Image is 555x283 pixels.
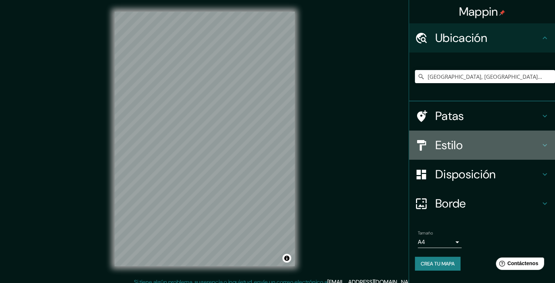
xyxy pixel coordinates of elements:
[115,12,295,266] canvas: Mapa
[418,238,425,246] font: A4
[409,131,555,160] div: Estilo
[409,189,555,218] div: Borde
[409,160,555,189] div: Disposición
[435,196,466,211] font: Borde
[435,137,463,153] font: Estilo
[459,4,498,19] font: Mappin
[421,260,455,267] font: Crea tu mapa
[490,255,547,275] iframe: Lanzador de widgets de ayuda
[409,101,555,131] div: Patas
[418,236,462,248] div: A4
[418,230,433,236] font: Tamaño
[435,167,496,182] font: Disposición
[409,23,555,53] div: Ubicación
[282,254,291,263] button: Activar o desactivar atribución
[435,108,464,124] font: Patas
[415,70,555,83] input: Elige tu ciudad o zona
[435,30,487,46] font: Ubicación
[415,257,460,271] button: Crea tu mapa
[499,10,505,16] img: pin-icon.png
